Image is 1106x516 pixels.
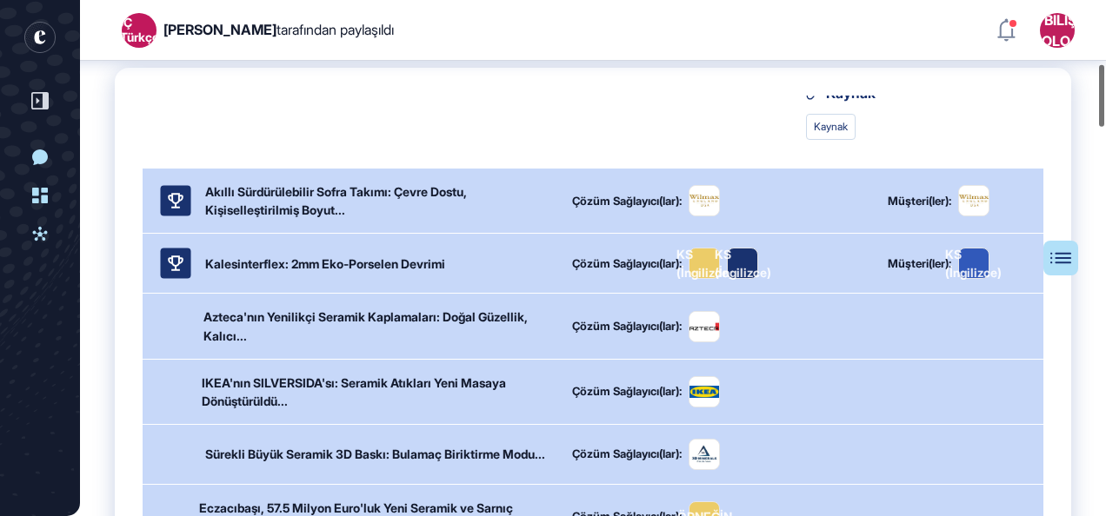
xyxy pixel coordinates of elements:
[690,386,719,398] img: resim
[205,445,545,463] div: Sürekli Büyük Seramik 3D Baskı: Bulamaç Biriktirme Modu...
[572,195,682,207] div: Çözüm Sağlayıcı(lar):
[676,245,733,281] div: KS (İngilizce)
[945,245,1002,281] div: KS (İngilizce)
[572,448,682,460] div: Çözüm Sağlayıcı(lar):
[888,258,951,269] div: Müşteri(ler):
[205,255,445,273] div: Kalesinterflex: 2mm Eko-Porselen Devrimi
[572,321,682,332] div: Çözüm Sağlayıcı(lar):
[163,22,394,38] div: tarafından paylaşıldı
[116,16,163,44] div: BÇ (Türkçe)
[163,21,276,38] span: [PERSON_NAME]
[203,308,551,344] div: Azteca'nın Yenilikçi Seramik Kaplamaları: Doğal Güzellik, Kalıcı...
[826,86,876,100] span: Kaynak
[959,186,989,215] img: Wilmax-logosu
[690,440,719,469] img: resim
[202,374,551,410] div: IKEA'nın SILVERSIDA'sı: Seramik Atıkları Yeni Masaya Dönüştürüldü...
[1040,13,1075,48] button: EY Bilişim Teknolojileri
[572,258,682,269] div: Çözüm Sağlayıcı(lar):
[205,182,551,219] div: Akıllı Sürdürülebilir Sofra Takımı: Çevre Dostu, Kişiselleştirilmiş Boyut...
[806,114,856,140] a: Kaynak
[24,22,56,53] div: entrapeer logosu
[572,386,682,397] div: Çözüm Sağlayıcı(lar):
[690,186,719,215] img: resim
[715,245,771,281] div: KS (İngilizce)
[888,195,951,207] div: Müşteri(ler):
[690,312,719,341] img: resim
